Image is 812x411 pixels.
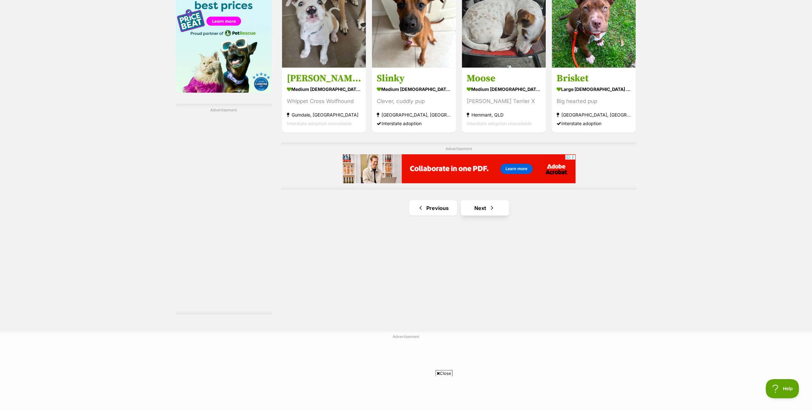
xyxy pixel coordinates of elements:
div: Advertisement [176,104,272,314]
div: Interstate adoption [557,119,631,127]
a: [PERSON_NAME] medium [DEMOGRAPHIC_DATA] Dog Whippet Cross Wolfhound Gumdale, [GEOGRAPHIC_DATA] In... [282,67,366,132]
div: Clever, cuddly pup [377,97,451,105]
strong: Hemmant, QLD [467,110,541,119]
strong: Gumdale, [GEOGRAPHIC_DATA] [287,110,361,119]
strong: medium [DEMOGRAPHIC_DATA] Dog [377,84,451,93]
a: Moose medium [DEMOGRAPHIC_DATA] Dog [PERSON_NAME] Terrier X Hemmant, QLD Interstate adoption unav... [462,67,546,132]
h3: Moose [467,72,541,84]
a: Brisket large [DEMOGRAPHIC_DATA] Dog Big hearted pup [GEOGRAPHIC_DATA], [GEOGRAPHIC_DATA] Interst... [552,67,636,132]
a: Slinky medium [DEMOGRAPHIC_DATA] Dog Clever, cuddly pup [GEOGRAPHIC_DATA], [GEOGRAPHIC_DATA] Inte... [372,67,456,132]
iframe: Advertisement [290,379,523,408]
span: Interstate adoption unavailable [467,120,532,126]
span: Close [435,370,453,376]
div: [PERSON_NAME] Terrier X [467,97,541,105]
strong: large [DEMOGRAPHIC_DATA] Dog [557,84,631,93]
a: Previous page [409,200,457,215]
span: Interstate adoption unavailable [287,120,352,126]
a: Next page [461,200,509,215]
div: Advertisement [281,142,637,189]
nav: Pagination [281,200,637,215]
strong: [GEOGRAPHIC_DATA], [GEOGRAPHIC_DATA] [377,110,451,119]
iframe: Help Scout Beacon - Open [766,379,799,398]
div: Whippet Cross Wolfhound [287,97,361,105]
strong: [GEOGRAPHIC_DATA], [GEOGRAPHIC_DATA] [557,110,631,119]
strong: medium [DEMOGRAPHIC_DATA] Dog [287,84,361,93]
h3: Slinky [377,72,451,84]
iframe: Advertisement [342,154,575,183]
iframe: Advertisement [176,116,272,308]
h3: [PERSON_NAME] [287,72,361,84]
strong: medium [DEMOGRAPHIC_DATA] Dog [467,84,541,93]
div: Interstate adoption [377,119,451,127]
h3: Brisket [557,72,631,84]
div: Big hearted pup [557,97,631,105]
